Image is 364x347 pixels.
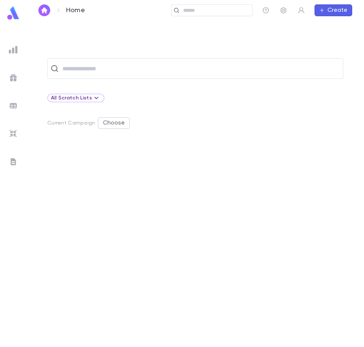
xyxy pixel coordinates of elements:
[51,94,101,102] div: All Scratch Lists
[6,6,21,20] img: logo
[315,4,352,16] button: Create
[9,101,18,110] img: batches_grey.339ca447c9d9533ef1741baa751efc33.svg
[9,73,18,82] img: campaigns_grey.99e729a5f7ee94e3726e6486bddda8f1.svg
[9,157,18,166] img: letters_grey.7941b92b52307dd3b8a917253454ce1c.svg
[9,129,18,138] img: imports_grey.530a8a0e642e233f2baf0ef88e8c9fcb.svg
[47,120,95,126] p: Current Campaign
[47,94,104,102] div: All Scratch Lists
[98,117,130,129] button: Choose
[66,6,85,14] p: Home
[9,45,18,54] img: reports_grey.c525e4749d1bce6a11f5fe2a8de1b229.svg
[40,7,49,13] img: home_white.a664292cf8c1dea59945f0da9f25487c.svg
